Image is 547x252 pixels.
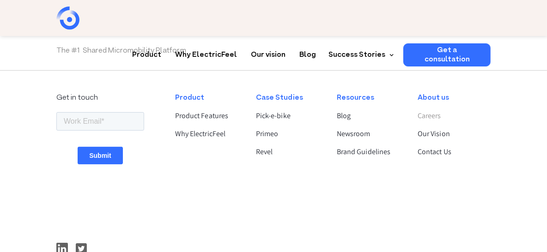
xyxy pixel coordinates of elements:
div: About us [418,92,483,103]
div: Product [175,92,240,103]
div: Success Stories [323,43,396,66]
a: Blog [299,43,316,60]
div: Case Studies [256,92,321,103]
iframe: Form 1 [56,110,144,232]
a: Pick-e-bike [256,110,321,121]
a: Why ElectricFeel [175,128,240,139]
a: Careers [418,110,483,121]
div: Success Stories [328,49,385,60]
a: Brand Guidelines [337,146,402,157]
a: Blog [337,110,402,121]
div: Resources [337,92,402,103]
a: Revel [256,146,321,157]
a: Product Features [175,110,240,121]
a: Our vision [251,43,286,60]
a: Product [132,43,161,60]
a: Our Vision [418,128,483,139]
a: Contact Us [418,146,483,157]
a: Get a consultation [403,43,491,66]
a: Primeo [256,128,321,139]
a: home [56,6,130,30]
a: Why ElectricFeel [175,43,237,60]
div: Get in touch [56,92,144,103]
a: Newsroom [337,128,402,139]
iframe: Chatbot [486,191,534,239]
